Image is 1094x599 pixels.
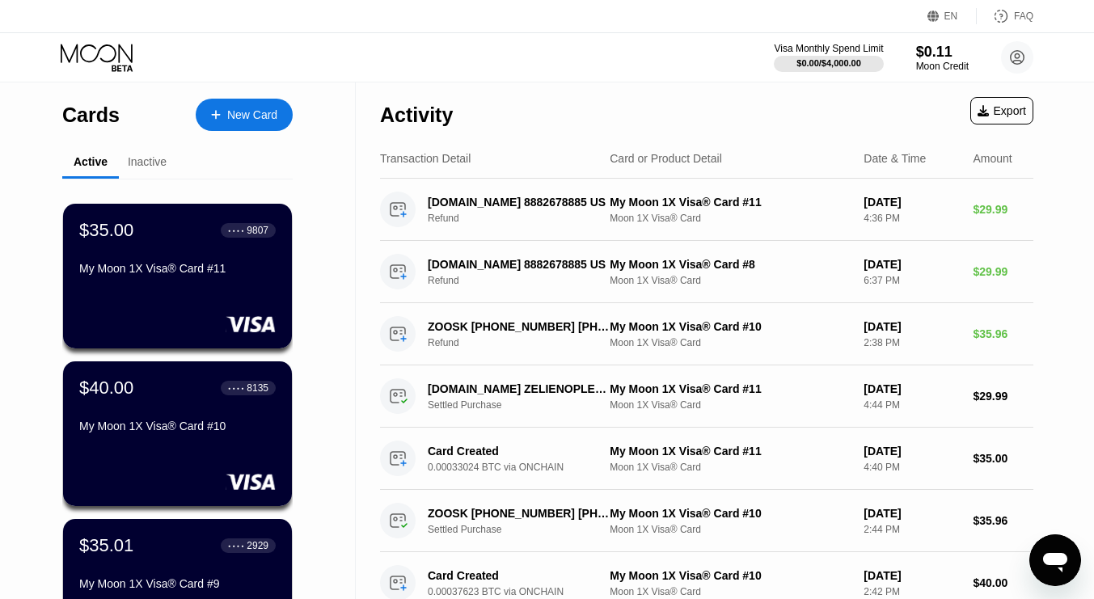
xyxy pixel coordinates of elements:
div: Date & Time [864,152,926,165]
div: [DOMAIN_NAME] 8882678885 US [428,196,610,209]
div: Refund [428,275,623,286]
div: Moon 1X Visa® Card [610,399,851,411]
div: $29.99 [974,203,1034,216]
div: Moon 1X Visa® Card [610,586,851,597]
div: My Moon 1X Visa® Card #11 [610,445,851,458]
div: My Moon 1X Visa® Card #10 [610,569,851,582]
div: My Moon 1X Visa® Card #11 [610,382,851,395]
div: [DOMAIN_NAME] ZELIENOPLE US [428,382,610,395]
div: [DATE] [864,258,960,271]
div: $40.00 [974,576,1034,589]
div: Card Created [428,445,610,458]
div: 0.00037623 BTC via ONCHAIN [428,586,623,597]
div: ● ● ● ● [228,386,244,390]
div: $0.11 [916,44,969,61]
div: Moon 1X Visa® Card [610,337,851,348]
div: 8135 [247,382,268,394]
div: My Moon 1X Visa® Card #11 [610,196,851,209]
div: Activity [380,103,453,127]
div: My Moon 1X Visa® Card #9 [79,577,276,590]
div: Visa Monthly Spend Limit$0.00/$4,000.00 [774,43,883,72]
div: [DATE] [864,196,960,209]
div: [DOMAIN_NAME] ZELIENOPLE USSettled PurchaseMy Moon 1X Visa® Card #11Moon 1X Visa® Card[DATE]4:44 ... [380,365,1033,428]
div: Moon 1X Visa® Card [610,462,851,473]
div: $40.00● ● ● ●8135My Moon 1X Visa® Card #10 [63,361,292,506]
div: 2:44 PM [864,524,960,535]
div: 4:44 PM [864,399,960,411]
div: ZOOSK [PHONE_NUMBER] [PHONE_NUMBER] USSettled PurchaseMy Moon 1X Visa® Card #10Moon 1X Visa® Card... [380,490,1033,552]
div: ● ● ● ● [228,543,244,548]
div: 4:40 PM [864,462,960,473]
div: $40.00 [79,378,133,399]
div: Refund [428,337,623,348]
div: $0.11Moon Credit [916,44,969,72]
div: [DATE] [864,445,960,458]
div: [DATE] [864,320,960,333]
div: [DATE] [864,382,960,395]
div: Settled Purchase [428,399,623,411]
div: $35.96 [974,514,1034,527]
div: New Card [227,108,277,122]
div: [DOMAIN_NAME] 8882678885 US [428,258,610,271]
div: My Moon 1X Visa® Card #10 [610,320,851,333]
div: [DATE] [864,507,960,520]
div: $35.00 [974,452,1034,465]
div: 2:42 PM [864,586,960,597]
div: Visa Monthly Spend Limit [774,43,883,54]
div: [DOMAIN_NAME] 8882678885 USRefundMy Moon 1X Visa® Card #11Moon 1X Visa® Card[DATE]4:36 PM$29.99 [380,179,1033,241]
div: Card or Product Detail [610,152,722,165]
div: ZOOSK [PHONE_NUMBER] [PHONE_NUMBER] US [428,320,610,333]
div: Card Created0.00033024 BTC via ONCHAINMy Moon 1X Visa® Card #11Moon 1X Visa® Card[DATE]4:40 PM$35.00 [380,428,1033,490]
div: Moon 1X Visa® Card [610,524,851,535]
div: ZOOSK [PHONE_NUMBER] [PHONE_NUMBER] US [428,507,610,520]
div: $0.00 / $4,000.00 [796,58,861,68]
iframe: Button to launch messaging window [1029,534,1081,586]
div: Settled Purchase [428,524,623,535]
div: EN [944,11,958,22]
div: Moon 1X Visa® Card [610,213,851,224]
div: Moon Credit [916,61,969,72]
div: 2929 [247,540,268,551]
div: Amount [974,152,1012,165]
div: Inactive [128,155,167,168]
div: ZOOSK [PHONE_NUMBER] [PHONE_NUMBER] USRefundMy Moon 1X Visa® Card #10Moon 1X Visa® Card[DATE]2:38... [380,303,1033,365]
div: 4:36 PM [864,213,960,224]
div: Cards [62,103,120,127]
div: $35.96 [974,327,1034,340]
div: Transaction Detail [380,152,471,165]
div: $35.00● ● ● ●9807My Moon 1X Visa® Card #11 [63,204,292,348]
div: 6:37 PM [864,275,960,286]
div: ● ● ● ● [228,228,244,233]
div: Moon 1X Visa® Card [610,275,851,286]
div: My Moon 1X Visa® Card #10 [610,507,851,520]
div: Refund [428,213,623,224]
div: Active [74,155,108,168]
div: 9807 [247,225,268,236]
div: FAQ [1014,11,1033,22]
div: [DOMAIN_NAME] 8882678885 USRefundMy Moon 1X Visa® Card #8Moon 1X Visa® Card[DATE]6:37 PM$29.99 [380,241,1033,303]
div: My Moon 1X Visa® Card #10 [79,420,276,432]
div: Export [978,104,1026,117]
div: Export [970,97,1033,124]
div: 2:38 PM [864,337,960,348]
div: My Moon 1X Visa® Card #8 [610,258,851,271]
div: [DATE] [864,569,960,582]
div: 0.00033024 BTC via ONCHAIN [428,462,623,473]
div: $35.00 [79,220,133,241]
div: My Moon 1X Visa® Card #11 [79,262,276,275]
div: FAQ [977,8,1033,24]
div: $29.99 [974,390,1034,403]
div: $29.99 [974,265,1034,278]
div: $35.01 [79,535,133,556]
div: Card Created [428,569,610,582]
div: New Card [196,99,293,131]
div: EN [927,8,977,24]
